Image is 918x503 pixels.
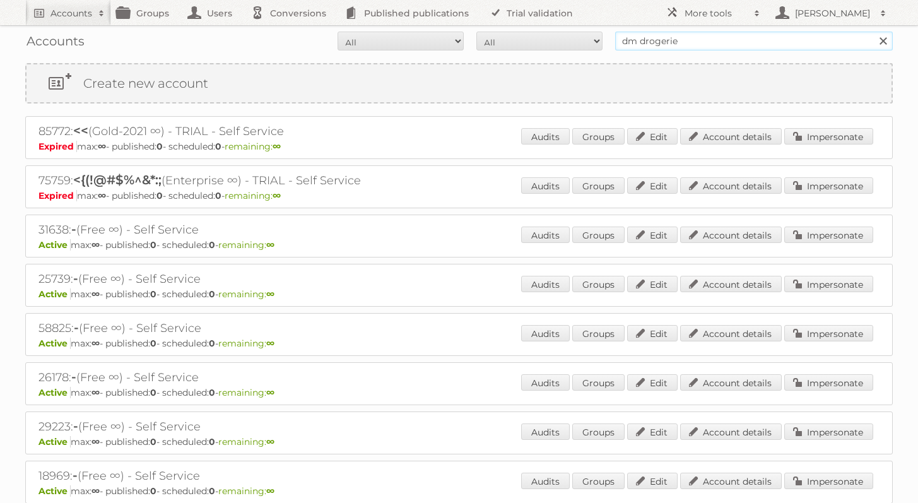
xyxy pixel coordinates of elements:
a: Groups [572,227,625,243]
a: Account details [680,473,782,489]
a: Edit [627,423,678,440]
span: Expired [38,141,77,152]
a: Audits [521,423,570,440]
h2: More tools [685,7,748,20]
strong: 0 [215,190,221,201]
span: - [73,468,78,483]
span: <{(!@#$%^&*:; [73,172,162,187]
a: Impersonate [784,227,873,243]
strong: ∞ [98,141,106,152]
a: Audits [521,473,570,489]
a: Groups [572,325,625,341]
a: Edit [627,227,678,243]
strong: 0 [209,387,215,398]
p: max: - published: - scheduled: - [38,436,880,447]
span: << [73,123,88,138]
a: Edit [627,325,678,341]
h2: 75759: (Enterprise ∞) - TRIAL - Self Service [38,172,480,189]
span: Active [38,288,71,300]
strong: 0 [209,485,215,497]
strong: ∞ [273,190,281,201]
span: remaining: [218,436,274,447]
span: Active [38,239,71,251]
strong: 0 [209,436,215,447]
a: Groups [572,423,625,440]
p: max: - published: - scheduled: - [38,387,880,398]
strong: 0 [156,190,163,201]
strong: ∞ [266,239,274,251]
a: Edit [627,374,678,391]
h2: 58825: (Free ∞) - Self Service [38,320,480,336]
strong: ∞ [266,436,274,447]
a: Impersonate [784,177,873,194]
a: Edit [627,473,678,489]
h2: 25739: (Free ∞) - Self Service [38,271,480,287]
h2: [PERSON_NAME] [792,7,874,20]
span: remaining: [225,141,281,152]
a: Account details [680,227,782,243]
a: Account details [680,423,782,440]
a: Audits [521,227,570,243]
a: Audits [521,128,570,145]
a: Edit [627,276,678,292]
strong: ∞ [266,338,274,349]
strong: ∞ [91,436,100,447]
span: - [73,271,78,286]
a: Account details [680,325,782,341]
strong: 0 [150,239,156,251]
span: Expired [38,190,77,201]
span: remaining: [218,338,274,349]
a: Account details [680,374,782,391]
p: max: - published: - scheduled: - [38,288,880,300]
a: Impersonate [784,128,873,145]
a: Audits [521,374,570,391]
a: Edit [627,128,678,145]
strong: 0 [150,436,156,447]
span: - [71,222,76,237]
span: Active [38,387,71,398]
a: Impersonate [784,325,873,341]
span: remaining: [218,239,274,251]
p: max: - published: - scheduled: - [38,239,880,251]
a: Audits [521,177,570,194]
span: - [74,320,79,335]
p: max: - published: - scheduled: - [38,141,880,152]
strong: 0 [209,338,215,349]
a: Account details [680,128,782,145]
strong: ∞ [91,288,100,300]
strong: 0 [150,288,156,300]
span: Active [38,485,71,497]
a: Audits [521,325,570,341]
strong: ∞ [91,485,100,497]
a: Groups [572,177,625,194]
h2: Accounts [50,7,92,20]
span: remaining: [218,288,274,300]
strong: ∞ [91,387,100,398]
a: Create new account [26,64,892,102]
strong: ∞ [91,338,100,349]
span: - [71,369,76,384]
a: Impersonate [784,276,873,292]
strong: 0 [156,141,163,152]
span: remaining: [218,387,274,398]
span: - [73,418,78,434]
h2: 31638: (Free ∞) - Self Service [38,222,480,238]
strong: 0 [209,288,215,300]
span: Active [38,338,71,349]
strong: 0 [150,338,156,349]
a: Impersonate [784,423,873,440]
strong: ∞ [273,141,281,152]
a: Groups [572,128,625,145]
strong: ∞ [266,387,274,398]
a: Impersonate [784,473,873,489]
span: Active [38,436,71,447]
strong: 0 [150,485,156,497]
a: Groups [572,473,625,489]
strong: ∞ [98,190,106,201]
a: Audits [521,276,570,292]
a: Impersonate [784,374,873,391]
strong: 0 [150,387,156,398]
h2: 29223: (Free ∞) - Self Service [38,418,480,435]
p: max: - published: - scheduled: - [38,338,880,349]
h2: 85772: (Gold-2021 ∞) - TRIAL - Self Service [38,123,480,139]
